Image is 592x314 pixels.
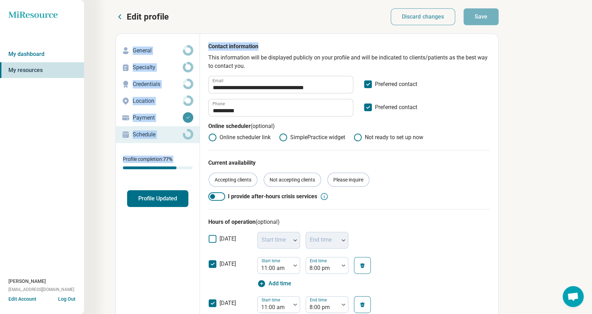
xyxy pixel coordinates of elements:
[220,300,236,306] span: [DATE]
[264,173,321,187] div: Not accepting clients
[133,80,183,88] p: Credentials
[208,133,271,142] label: Online scheduler link
[163,156,172,162] span: 77 %
[262,297,281,302] label: Start time
[116,59,200,76] a: Specialty
[208,218,490,226] h3: Hours of operation
[251,123,275,129] span: (optional)
[123,166,193,169] div: Profile completion
[116,126,200,143] a: Schedule
[279,133,345,142] label: SimplePractice widget
[257,279,291,288] button: Add time
[133,114,183,122] p: Payment
[354,133,423,142] label: Not ready to set up now
[310,258,328,263] label: End time
[116,76,200,93] a: Credentials
[228,192,317,201] span: I provide after-hours crisis services
[116,11,169,22] button: Edit profile
[8,278,46,285] span: [PERSON_NAME]
[391,8,455,25] button: Discard changes
[310,297,328,302] label: End time
[127,190,188,207] button: Profile Updated
[8,295,36,303] button: Edit Account
[58,295,76,301] button: Log Out
[133,63,183,72] p: Specialty
[563,286,584,307] div: Open chat
[256,219,280,225] span: (optional)
[213,102,225,106] label: Phone
[208,42,490,53] p: Contact information
[133,130,183,139] p: Schedule
[220,261,236,267] span: [DATE]
[464,8,499,25] button: Save
[8,286,74,293] span: [EMAIL_ADDRESS][DOMAIN_NAME]
[269,279,291,288] span: Add time
[133,97,183,105] p: Location
[375,80,417,93] span: Preferred contact
[116,42,200,59] a: General
[220,235,236,242] span: [DATE]
[116,151,200,173] div: Profile completion:
[133,47,183,55] p: General
[116,93,200,109] a: Location
[327,173,369,187] div: Please inquire
[262,258,281,263] label: Start time
[116,109,200,126] a: Payment
[213,79,223,83] label: Email
[127,11,169,22] p: Edit profile
[209,173,257,187] div: Accepting clients
[208,122,490,133] p: Online scheduler
[208,53,490,70] p: This information will be displayed publicly on your profile and will be indicated to clients/pati...
[375,103,417,116] span: Preferred contact
[208,159,490,167] p: Current availability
